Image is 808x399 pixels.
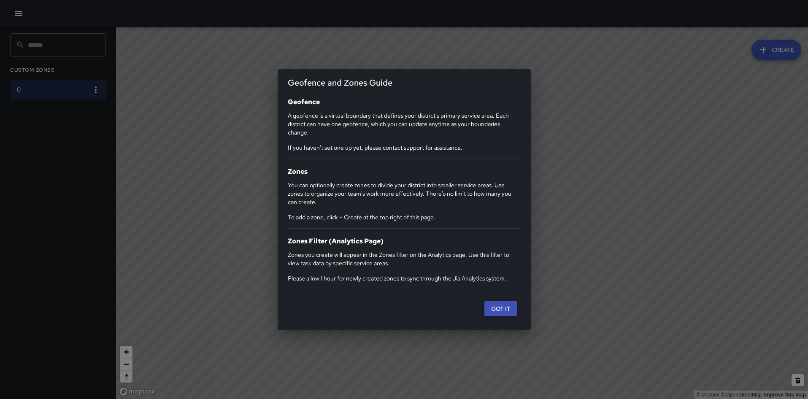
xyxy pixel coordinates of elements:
p: Please allow 1 hour for newly created zones to sync through the Jia Analytics system. [288,274,521,283]
h6: Geofence [288,96,521,108]
button: Got it [484,301,517,317]
p: Zones you create will appear in the Zones filter on the Analytics page. Use this filter to view t... [288,251,521,267]
p: To add a zone, click + Create at the top right of this page. [288,213,521,221]
p: If you haven't set one up yet, please contact support for assistance. [288,143,521,152]
p: A geofence is a virtual boundary that defines your district's primary service area. Each district... [288,111,521,137]
p: You can optionally create zones to divide your district into smaller service areas. Use zones to ... [288,181,521,206]
h6: Zones Filter (Analytics Page) [288,235,521,247]
h6: Zones [288,166,521,178]
h2: Geofence and Zones Guide [278,69,531,96]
